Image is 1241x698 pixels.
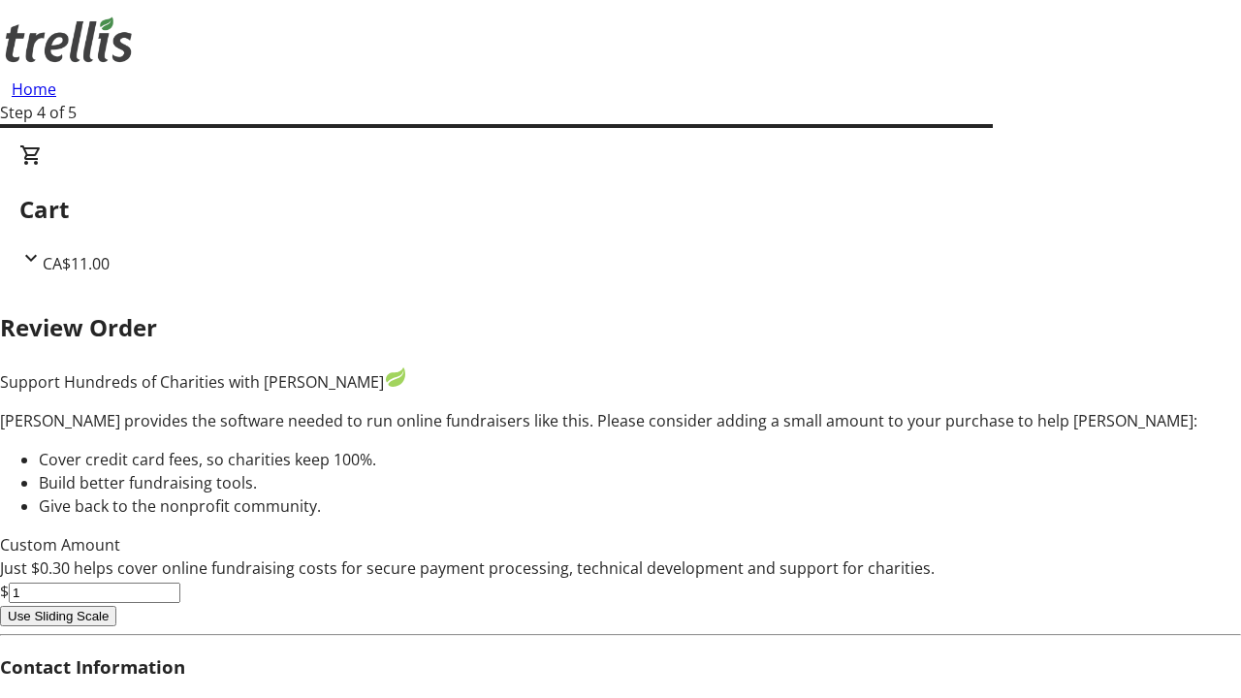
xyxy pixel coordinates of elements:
li: Give back to the nonprofit community. [39,494,1241,518]
h2: Cart [19,192,1222,227]
span: CA$11.00 [43,253,110,274]
li: Build better fundraising tools. [39,471,1241,494]
div: CartCA$11.00 [19,143,1222,275]
li: Cover credit card fees, so charities keep 100%. [39,448,1241,471]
